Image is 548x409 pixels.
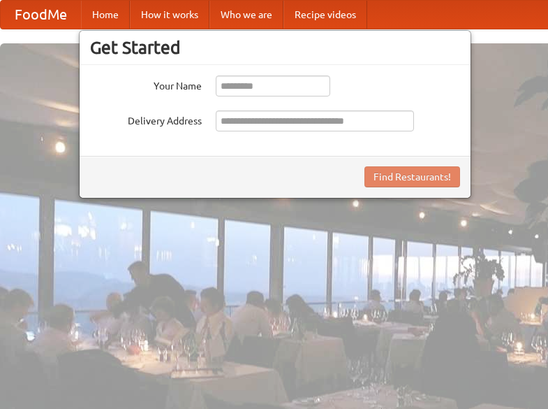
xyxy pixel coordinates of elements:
[283,1,367,29] a: Recipe videos
[1,1,81,29] a: FoodMe
[130,1,209,29] a: How it works
[90,37,460,58] h3: Get Started
[209,1,283,29] a: Who we are
[90,76,202,93] label: Your Name
[364,166,460,187] button: Find Restaurants!
[90,110,202,128] label: Delivery Address
[81,1,130,29] a: Home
